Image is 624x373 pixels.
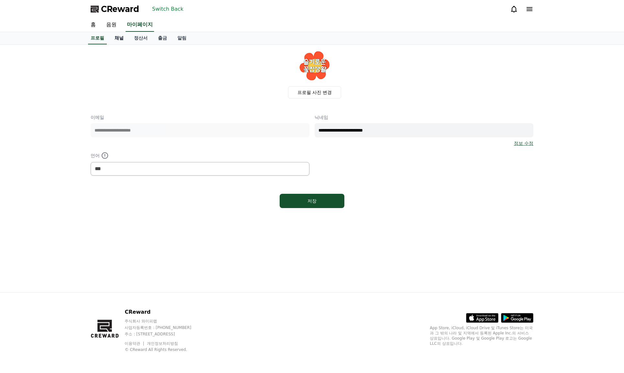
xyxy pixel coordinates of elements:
[125,332,204,337] p: 주소 : [STREET_ADDRESS]
[101,4,139,14] span: CReward
[125,341,145,346] a: 이용약관
[101,18,122,32] a: 음원
[280,194,344,208] button: 저장
[125,347,204,352] p: © CReward All Rights Reserved.
[172,32,192,44] a: 알림
[109,32,129,44] a: 채널
[125,319,204,324] p: 주식회사 와이피랩
[91,114,309,121] p: 이메일
[514,140,533,146] a: 정보 수정
[126,18,154,32] a: 마이페이지
[293,198,331,204] div: 저장
[91,152,309,159] p: 언어
[299,50,330,81] img: profile_image
[85,18,101,32] a: 홈
[125,325,204,330] p: 사업자등록번호 : [PHONE_NUMBER]
[147,341,178,346] a: 개인정보처리방침
[153,32,172,44] a: 출금
[150,4,186,14] button: Switch Back
[430,325,533,346] p: App Store, iCloud, iCloud Drive 및 iTunes Store는 미국과 그 밖의 나라 및 지역에서 등록된 Apple Inc.의 서비스 상표입니다. Goo...
[129,32,153,44] a: 정산서
[91,4,139,14] a: CReward
[88,32,107,44] a: 프로필
[288,86,341,99] label: 프로필 사진 변경
[315,114,533,121] p: 닉네임
[125,308,204,316] p: CReward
